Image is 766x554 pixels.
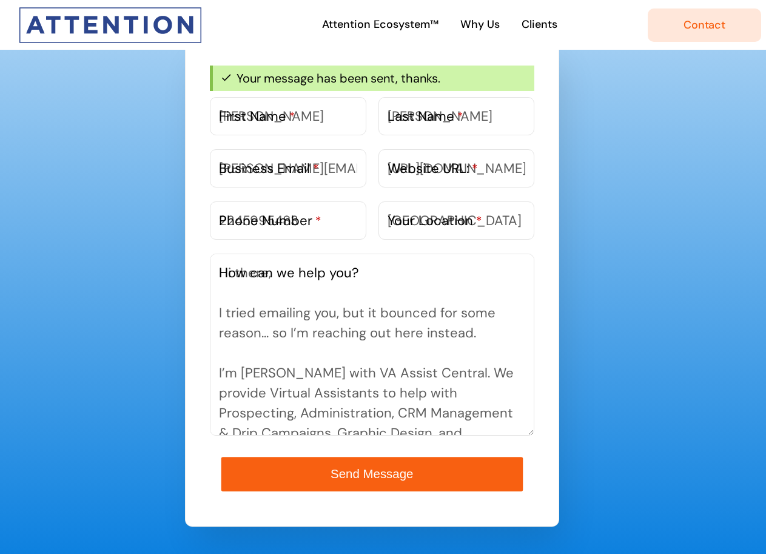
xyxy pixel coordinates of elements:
[322,16,438,33] span: Attention Ecosystem™
[388,106,463,126] label: Last Name
[219,158,319,178] label: Business Email
[388,158,478,178] label: Website URL:
[388,211,482,231] label: Your Location
[331,467,413,481] span: Send Message
[221,457,523,492] button: Send Message
[648,8,761,42] a: Contact
[522,16,557,33] span: Clients
[518,12,561,38] a: Clients
[318,12,442,38] a: Attention Ecosystem™
[232,3,648,47] nav: Main Menu Desktop
[19,7,201,43] img: Attention Interactive Logo
[19,5,201,21] a: Attention-Only-Logo-300wide
[219,106,295,126] label: First Name
[457,12,503,38] a: Why Us
[219,211,321,231] label: Phone Number
[684,19,725,32] span: Contact
[222,69,525,88] div: Your message has been sent, thanks.
[460,16,500,33] span: Why Us
[219,263,359,283] label: How can we help you?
